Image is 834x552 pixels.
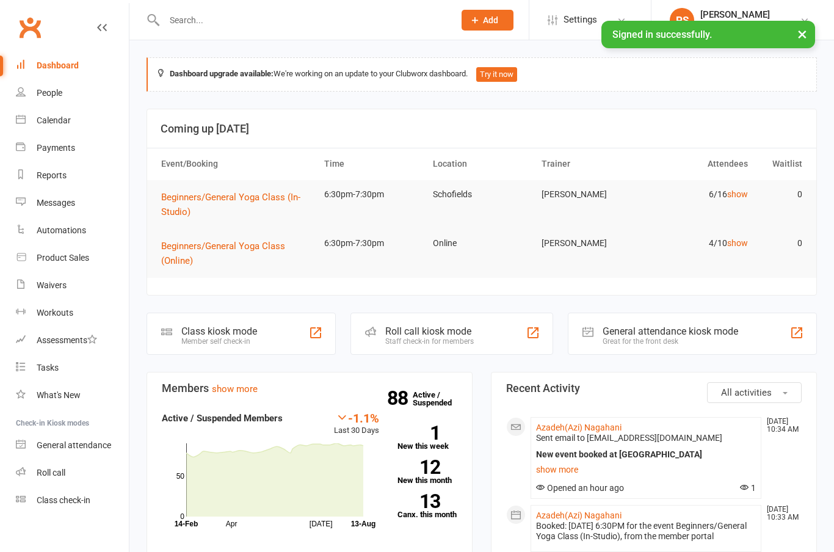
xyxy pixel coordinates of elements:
div: Staff check-in for members [385,337,474,346]
div: Calendar [37,115,71,125]
a: Roll call [16,459,129,487]
div: What's New [37,390,81,400]
div: Product Sales [37,253,89,263]
strong: 88 [387,389,413,407]
div: Class kiosk mode [181,325,257,337]
input: Search... [161,12,446,29]
a: What's New [16,382,129,409]
span: All activities [721,387,772,398]
td: [PERSON_NAME] [536,229,645,258]
button: × [791,21,813,47]
td: 6:30pm-7:30pm [319,229,427,258]
div: Last 30 Days [334,411,379,437]
h3: Coming up [DATE] [161,123,803,135]
a: Waivers [16,272,129,299]
a: show more [212,383,258,394]
div: Automations [37,225,86,235]
div: Dashboard [37,60,79,70]
a: Tasks [16,354,129,382]
td: 0 [753,229,808,258]
a: 12New this month [397,460,458,484]
th: Event/Booking [156,148,319,180]
a: Product Sales [16,244,129,272]
div: General attendance kiosk mode [603,325,738,337]
a: show [727,238,748,248]
a: Assessments [16,327,129,354]
strong: Active / Suspended Members [162,413,283,424]
th: Trainer [536,148,645,180]
th: Time [319,148,427,180]
button: Beginners/General Yoga Class (Online) [161,239,313,268]
a: 1New this week [397,426,458,450]
div: People [37,88,62,98]
a: Reports [16,162,129,189]
div: Payments [37,143,75,153]
a: show [727,189,748,199]
strong: Dashboard upgrade available: [170,69,274,78]
button: Try it now [476,67,517,82]
div: Reports [37,170,67,180]
a: Messages [16,189,129,217]
button: Beginners/General Yoga Class (In-Studio) [161,190,313,219]
div: Booked: [DATE] 6:30PM for the event Beginners/General Yoga Class (In-Studio), from the member portal [536,521,756,542]
strong: 12 [397,458,440,476]
a: Workouts [16,299,129,327]
div: [PERSON_NAME] [700,9,777,20]
a: Azadeh(Azi) Nagahani [536,510,622,520]
td: 6:30pm-7:30pm [319,180,427,209]
span: Beginners/General Yoga Class (Online) [161,241,285,266]
span: Settings [564,6,597,34]
span: Add [483,15,498,25]
span: Signed in successfully. [612,29,712,40]
time: [DATE] 10:34 AM [761,418,801,434]
a: General attendance kiosk mode [16,432,129,459]
a: 88Active / Suspended [413,382,466,416]
div: Class check-in [37,495,90,505]
div: Great for the front desk [603,337,738,346]
div: Member self check-in [181,337,257,346]
div: New event booked at [GEOGRAPHIC_DATA] [536,449,756,460]
td: Schofields [427,180,536,209]
button: All activities [707,382,802,403]
h3: Members [162,382,457,394]
td: Online [427,229,536,258]
a: 13Canx. this month [397,494,458,518]
div: General attendance [37,440,111,450]
td: 6/16 [645,180,753,209]
strong: 1 [397,424,440,442]
button: Add [462,10,513,31]
div: Roll call kiosk mode [385,325,474,337]
div: Zen Om Yoga Studio [700,20,777,31]
div: Roll call [37,468,65,478]
a: Calendar [16,107,129,134]
time: [DATE] 10:33 AM [761,506,801,521]
a: Payments [16,134,129,162]
span: Opened an hour ago [536,483,624,493]
div: PS [670,8,694,32]
span: Beginners/General Yoga Class (In-Studio) [161,192,300,217]
div: Workouts [37,308,73,318]
div: We're working on an update to your Clubworx dashboard. [147,57,817,92]
th: Attendees [645,148,753,180]
a: People [16,79,129,107]
div: -1.1% [334,411,379,424]
th: Waitlist [753,148,808,180]
strong: 13 [397,492,440,510]
td: 0 [753,180,808,209]
a: Automations [16,217,129,244]
div: Assessments [37,335,97,345]
a: Dashboard [16,52,129,79]
a: Class kiosk mode [16,487,129,514]
div: Tasks [37,363,59,372]
a: show more [536,461,756,478]
h3: Recent Activity [506,382,802,394]
a: Clubworx [15,12,45,43]
a: Azadeh(Azi) Nagahani [536,423,622,432]
span: Sent email to [EMAIL_ADDRESS][DOMAIN_NAME] [536,433,722,443]
div: Waivers [37,280,67,290]
div: Messages [37,198,75,208]
td: 4/10 [645,229,753,258]
span: 1 [740,483,756,493]
th: Location [427,148,536,180]
td: [PERSON_NAME] [536,180,645,209]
